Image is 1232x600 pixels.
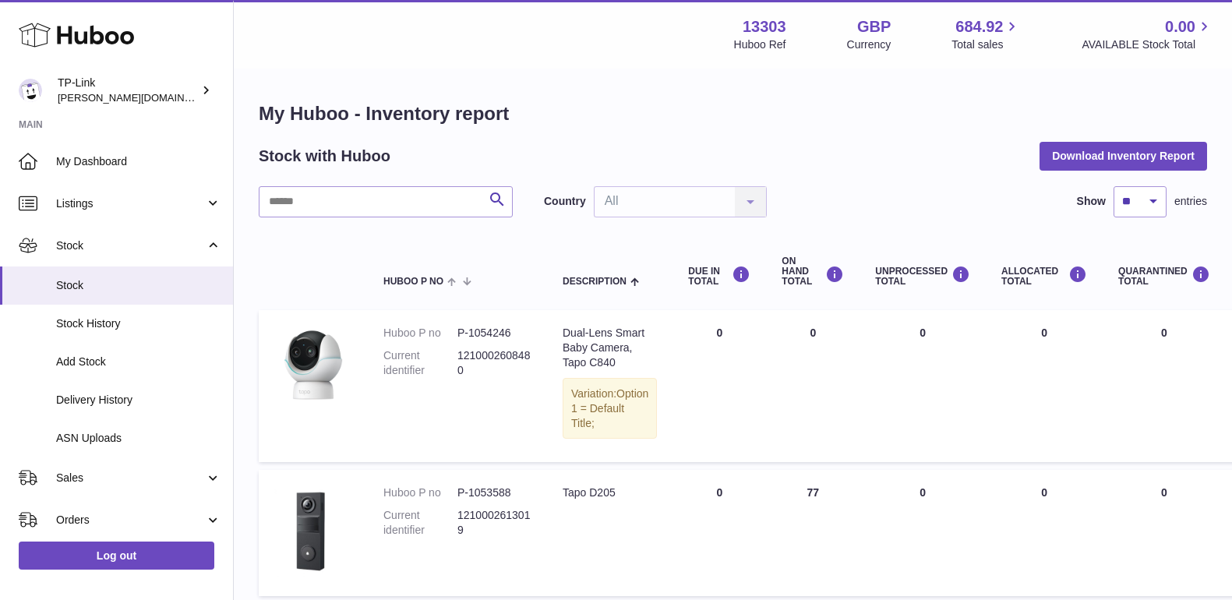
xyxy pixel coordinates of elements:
span: Listings [56,196,205,211]
span: Orders [56,513,205,528]
label: Show [1077,194,1106,209]
button: Download Inventory Report [1040,142,1207,170]
div: UNPROCESSED Total [875,266,970,287]
dt: Huboo P no [383,326,457,341]
td: 0 [672,310,766,462]
a: Log out [19,542,214,570]
td: 0 [986,470,1103,595]
span: Option 1 = Default Title; [571,387,648,429]
div: Currency [847,37,891,52]
span: ASN Uploads [56,431,221,446]
dd: P-1054246 [457,326,531,341]
div: TP-Link [58,76,198,105]
strong: GBP [857,16,891,37]
span: Stock [56,278,221,293]
td: 0 [672,470,766,595]
dd: P-1053588 [457,485,531,500]
span: Sales [56,471,205,485]
dd: 1210002608480 [457,348,531,378]
span: entries [1174,194,1207,209]
td: 0 [860,310,986,462]
td: 0 [986,310,1103,462]
a: 684.92 Total sales [951,16,1021,52]
span: Total sales [951,37,1021,52]
div: ALLOCATED Total [1001,266,1087,287]
img: product image [274,485,352,577]
span: Huboo P no [383,277,443,287]
span: [PERSON_NAME][DOMAIN_NAME][EMAIL_ADDRESS][DOMAIN_NAME] [58,91,394,104]
img: susie.li@tp-link.com [19,79,42,102]
span: Stock [56,238,205,253]
h2: Stock with Huboo [259,146,390,167]
td: 77 [766,470,860,595]
td: 0 [766,310,860,462]
dd: 1210002613019 [457,508,531,538]
div: ON HAND Total [782,256,844,288]
strong: 13303 [743,16,786,37]
dt: Huboo P no [383,485,457,500]
span: 0 [1161,326,1167,339]
span: 0 [1161,486,1167,499]
img: product image [274,326,352,404]
span: Delivery History [56,393,221,408]
span: Add Stock [56,355,221,369]
a: 0.00 AVAILABLE Stock Total [1082,16,1213,52]
span: My Dashboard [56,154,221,169]
dt: Current identifier [383,508,457,538]
span: 684.92 [955,16,1003,37]
span: Description [563,277,627,287]
span: Stock History [56,316,221,331]
div: Dual-Lens Smart Baby Camera, Tapo C840 [563,326,657,370]
span: AVAILABLE Stock Total [1082,37,1213,52]
h1: My Huboo - Inventory report [259,101,1207,126]
label: Country [544,194,586,209]
span: 0.00 [1165,16,1195,37]
div: QUARANTINED Total [1118,266,1210,287]
td: 0 [860,470,986,595]
div: DUE IN TOTAL [688,266,750,287]
div: Variation: [563,378,657,439]
dt: Current identifier [383,348,457,378]
div: Tapo D205 [563,485,657,500]
div: Huboo Ref [734,37,786,52]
